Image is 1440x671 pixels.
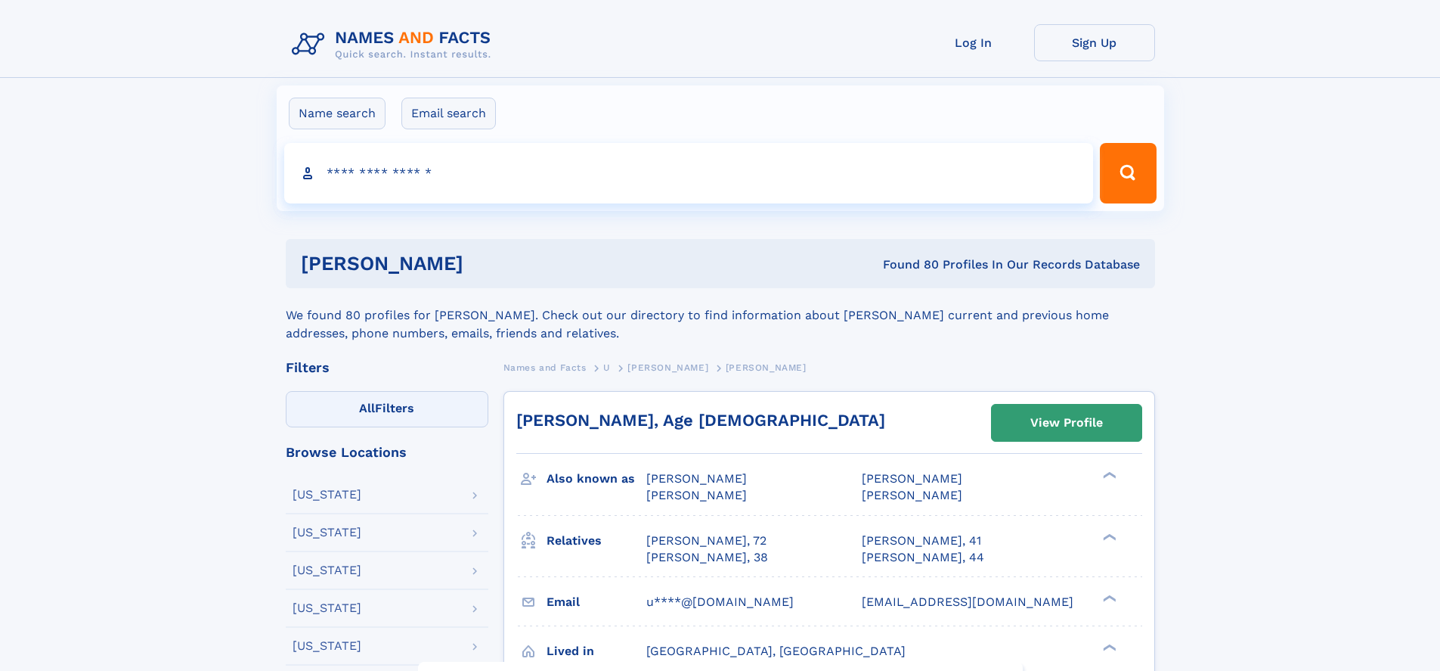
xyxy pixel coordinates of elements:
span: All [359,401,375,415]
button: Search Button [1100,143,1156,203]
a: Sign Up [1034,24,1155,61]
div: ❯ [1099,593,1117,603]
div: Filters [286,361,488,374]
div: ❯ [1099,532,1117,542]
h3: Also known as [547,466,646,492]
a: [PERSON_NAME], Age [DEMOGRAPHIC_DATA] [516,411,885,430]
a: U [603,358,611,377]
span: U [603,362,611,373]
span: [PERSON_NAME] [627,362,708,373]
div: [US_STATE] [293,564,361,576]
a: [PERSON_NAME], 72 [646,533,766,549]
div: [US_STATE] [293,489,361,501]
span: [PERSON_NAME] [862,488,962,502]
div: Browse Locations [286,446,488,459]
a: Log In [913,24,1034,61]
a: Names and Facts [503,358,587,377]
div: [US_STATE] [293,602,361,614]
a: [PERSON_NAME], 41 [862,533,981,549]
div: [US_STATE] [293,640,361,652]
div: [US_STATE] [293,527,361,539]
span: [PERSON_NAME] [646,471,747,486]
img: Logo Names and Facts [286,24,503,65]
div: We found 80 profiles for [PERSON_NAME]. Check out our directory to find information about [PERSON... [286,288,1155,343]
div: ❯ [1099,471,1117,480]
div: Found 80 Profiles In Our Records Database [673,256,1140,273]
h3: Email [547,589,646,615]
span: [GEOGRAPHIC_DATA], [GEOGRAPHIC_DATA] [646,644,906,658]
div: View Profile [1030,405,1103,440]
h3: Relatives [547,528,646,554]
h1: [PERSON_NAME] [301,254,674,273]
a: [PERSON_NAME] [627,358,708,377]
label: Name search [289,98,386,129]
a: View Profile [992,405,1141,441]
label: Filters [286,391,488,427]
span: [PERSON_NAME] [726,362,807,373]
span: [PERSON_NAME] [862,471,962,486]
a: [PERSON_NAME], 38 [646,549,768,566]
label: Email search [401,98,496,129]
div: ❯ [1099,642,1117,652]
span: [EMAIL_ADDRESS][DOMAIN_NAME] [862,595,1073,609]
h3: Lived in [547,638,646,664]
input: search input [284,143,1094,203]
a: [PERSON_NAME], 44 [862,549,984,566]
span: [PERSON_NAME] [646,488,747,502]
